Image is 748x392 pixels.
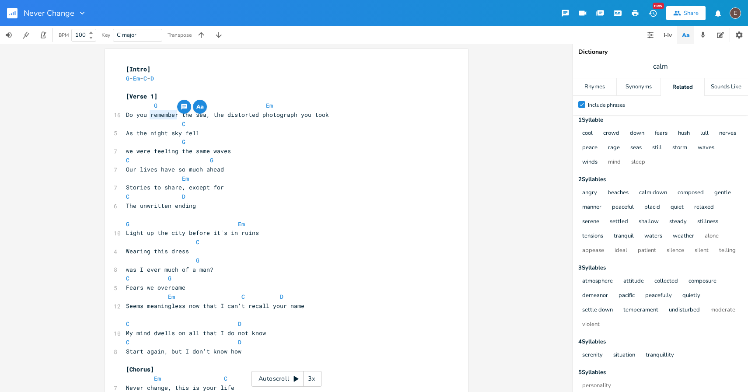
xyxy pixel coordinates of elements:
[623,278,644,285] button: attitude
[678,189,704,197] button: composed
[117,31,136,39] span: C major
[196,256,199,264] span: G
[182,120,185,128] span: C
[730,3,741,23] button: E
[710,307,735,314] button: moderate
[578,177,743,182] div: 2 Syllable s
[644,5,661,21] button: New
[126,347,241,355] span: Start again, but I don't know how
[582,382,611,390] button: personality
[126,229,259,237] span: Light up the city before it's in ruins
[669,307,700,314] button: undisturbed
[578,339,743,345] div: 4 Syllable s
[582,292,608,300] button: demeanor
[608,144,620,152] button: rage
[126,165,224,173] span: Our lives have so much ahead
[182,138,185,146] span: G
[241,293,245,301] span: C
[126,320,129,328] span: C
[126,65,150,73] span: [Intro]
[684,9,699,17] div: Share
[653,3,664,9] div: New
[582,233,603,240] button: tensions
[578,265,743,271] div: 3 Syllable s
[126,183,224,191] span: Stories to share, except for
[695,247,709,255] button: silent
[698,144,714,152] button: waves
[614,233,634,240] button: tranquil
[126,274,129,282] span: C
[619,292,635,300] button: pacific
[266,101,273,109] span: Em
[126,202,196,210] span: The unwritten ending
[673,233,694,240] button: weather
[610,218,628,226] button: settled
[582,204,601,211] button: manner
[101,32,110,38] div: Key
[582,278,613,285] button: atmosphere
[652,144,662,152] button: still
[126,220,129,228] span: G
[630,130,644,137] button: down
[667,247,684,255] button: silence
[613,352,635,359] button: situation
[661,78,704,96] div: Related
[126,192,129,200] span: C
[126,92,157,100] span: [Verse 1]
[24,9,74,17] span: Never Change
[126,147,231,155] span: we were feeling the same waves
[126,111,329,119] span: Do you remember the sea, the distorted photograph you took
[126,365,154,373] span: [Chorus]
[705,78,748,96] div: Sounds Like
[582,130,593,137] button: cool
[238,320,241,328] span: D
[126,384,234,392] span: Never change, this is your life
[644,204,660,211] button: placid
[573,78,616,96] div: Rhymes
[150,74,154,82] span: D
[631,159,645,166] button: sleep
[644,233,662,240] button: waters
[578,49,743,55] div: Dictionary
[623,307,658,314] button: temperament
[168,32,192,38] div: Transpose
[630,144,642,152] button: seas
[719,247,736,255] button: telling
[126,74,154,82] span: - - -
[582,218,599,226] button: serene
[168,274,171,282] span: G
[612,204,634,211] button: peaceful
[672,144,687,152] button: storm
[582,307,613,314] button: settle down
[588,102,625,108] div: Include phrases
[730,7,741,19] div: edward
[608,159,621,166] button: mind
[645,292,672,300] button: peacefully
[666,6,706,20] button: Share
[210,156,213,164] span: G
[582,352,603,359] button: serenity
[678,130,690,137] button: hush
[238,338,241,346] span: D
[238,220,245,228] span: Em
[126,247,189,255] span: Wearing this dress
[168,293,175,301] span: Em
[154,374,161,382] span: Em
[133,74,140,82] span: Em
[615,247,627,255] button: ideal
[603,130,619,137] button: crowd
[182,175,189,182] span: Em
[251,371,322,387] div: Autoscroll
[700,130,709,137] button: lull
[126,129,206,137] span: As the night sky fell
[126,302,304,310] span: Seems meaningless now that I can't recall your name
[582,321,600,329] button: violent
[578,370,743,375] div: 5 Syllable s
[705,233,719,240] button: alone
[655,130,668,137] button: fears
[224,374,227,382] span: C
[646,352,674,359] button: tranquillity
[617,78,660,96] div: Synonyms
[126,156,129,164] span: C
[639,189,667,197] button: calm down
